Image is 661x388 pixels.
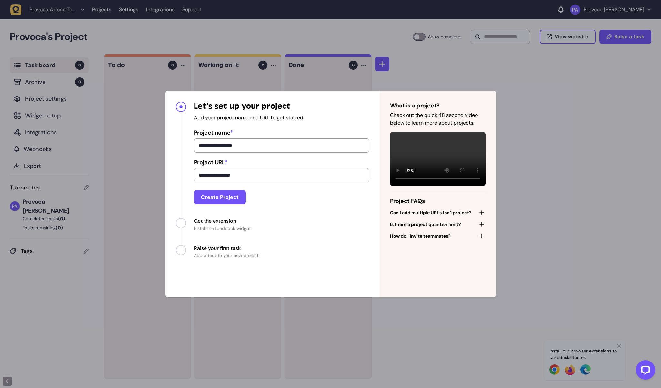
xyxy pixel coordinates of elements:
button: Can I add multiple URLs for 1 project? [390,208,486,217]
button: Create Project [194,190,246,204]
video: Your browser does not support the video tag. [390,132,486,186]
span: Is there a project quantity limit? [390,221,461,228]
span: Project name [194,128,369,137]
span: Add a task to your new project [194,252,258,259]
h4: Project FAQs [390,197,486,206]
h4: Let's set up your project [194,101,369,111]
input: Project URL* [194,168,369,182]
p: Add your project name and URL to get started. [194,114,369,122]
span: Project URL [194,158,369,167]
span: Install the feedback widget [194,225,251,231]
span: Can I add multiple URLs for 1 project? [390,209,472,216]
button: How do I invite teammates? [390,231,486,240]
iframe: LiveChat chat widget [631,358,658,385]
span: Raise your first task [194,244,258,252]
nav: Progress [165,91,380,269]
p: Check out the quick 48 second video below to learn more about projects. [390,111,486,127]
h4: What is a project? [390,101,486,110]
button: Is there a project quantity limit? [390,220,486,229]
span: How do I invite teammates? [390,233,451,239]
input: Project name* [194,138,369,153]
span: Get the extension [194,217,251,225]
